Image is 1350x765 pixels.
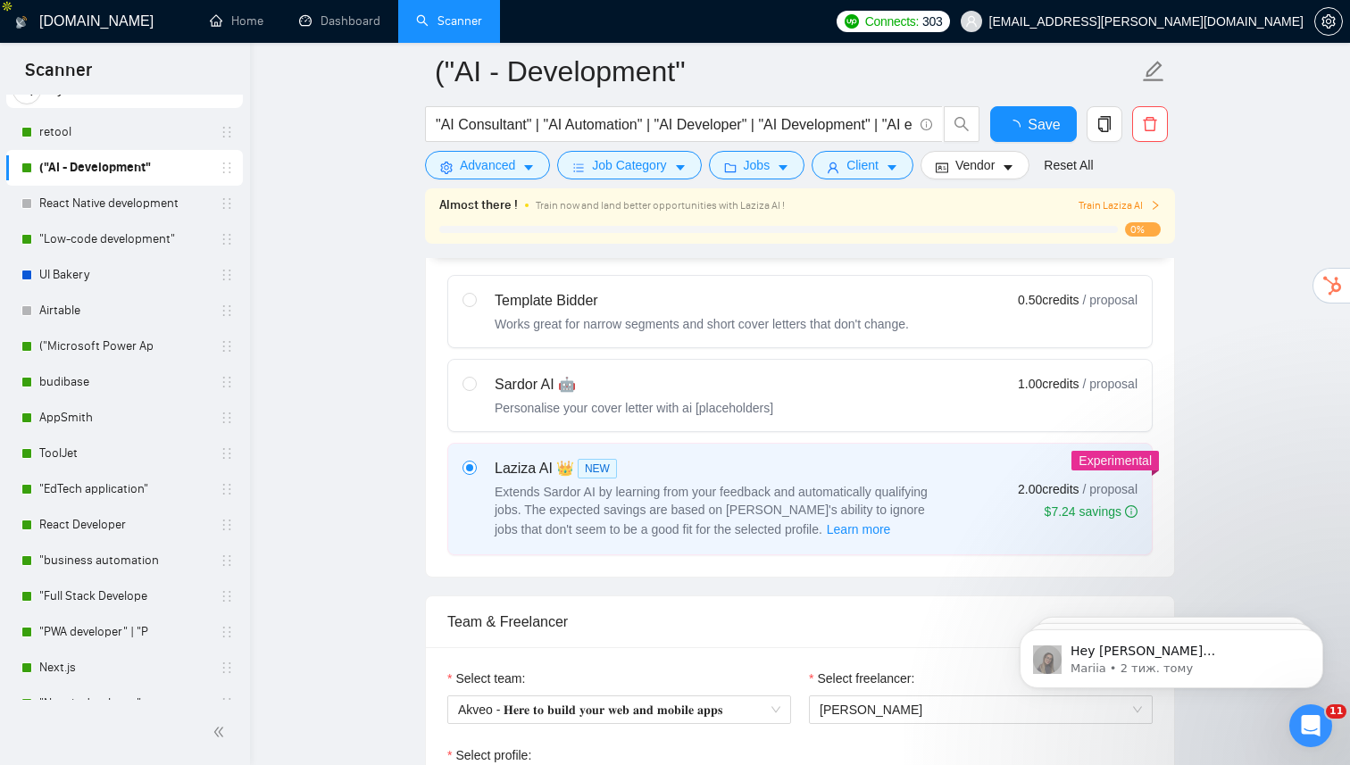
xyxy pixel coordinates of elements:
[944,106,979,142] button: search
[536,199,785,212] span: Train now and land better opportunities with Laziza AI !
[1314,14,1343,29] a: setting
[827,161,839,174] span: user
[1125,505,1137,518] span: info-circle
[1002,161,1014,174] span: caret-down
[921,119,932,130] span: info-circle
[777,161,789,174] span: caret-down
[1006,120,1028,134] span: loading
[820,703,922,717] span: [PERSON_NAME]
[11,57,106,95] span: Scanner
[220,411,234,425] span: holder
[674,161,687,174] span: caret-down
[993,592,1350,717] iframe: Intercom notifications повідомлення
[955,155,995,175] span: Vendor
[39,221,209,257] a: "Low-code development"
[1132,106,1168,142] button: delete
[1083,480,1137,498] span: / proposal
[865,12,919,31] span: Connects:
[826,519,892,540] button: Laziza AI NEWExtends Sardor AI by learning from your feedback and automatically qualifying jobs. ...
[447,669,525,688] label: Select team:
[212,723,230,741] span: double-left
[1087,106,1122,142] button: copy
[440,161,453,174] span: setting
[39,471,209,507] a: "EdTech application"
[1150,200,1161,211] span: right
[495,399,773,417] div: Personalise your cover letter with ai [placeholders]
[1079,453,1152,468] span: Experimental
[39,328,209,364] a: ("Microsoft Power Ap
[744,155,771,175] span: Jobs
[39,686,209,721] a: "Nest js developer"
[1087,116,1121,132] span: copy
[220,304,234,318] span: holder
[39,364,209,400] a: budibase
[460,155,515,175] span: Advanced
[827,520,891,539] span: Learn more
[39,650,209,686] a: Next.js
[1125,222,1161,237] span: 0%
[39,578,209,614] a: "Full Stack Develope
[220,375,234,389] span: holder
[220,518,234,532] span: holder
[299,13,380,29] a: dashboardDashboard
[39,614,209,650] a: "PWA developer" | "P
[556,458,574,479] span: 👑
[210,13,263,29] a: homeHome
[709,151,805,179] button: folderJobscaret-down
[724,161,737,174] span: folder
[425,151,550,179] button: settingAdvancedcaret-down
[39,293,209,328] a: Airtable
[39,543,209,578] a: "business automation
[1028,113,1060,136] span: Save
[495,374,773,395] div: Sardor AI 🤖
[1083,291,1137,309] span: / proposal
[39,436,209,471] a: ToolJet
[220,339,234,353] span: holder
[1315,14,1342,29] span: setting
[220,268,234,282] span: holder
[886,161,898,174] span: caret-down
[220,161,234,175] span: holder
[416,13,482,29] a: searchScanner
[1018,374,1079,394] span: 1.00 credits
[1079,197,1161,214] button: Train Laziza AI
[557,151,701,179] button: barsJob Categorycaret-down
[220,196,234,211] span: holder
[1142,60,1165,83] span: edit
[921,151,1029,179] button: idcardVendorcaret-down
[220,446,234,461] span: holder
[39,114,209,150] a: retool
[990,106,1077,142] button: Save
[220,625,234,639] span: holder
[965,15,978,28] span: user
[922,12,942,31] span: 303
[578,459,617,478] span: NEW
[592,155,666,175] span: Job Category
[1044,155,1093,175] a: Reset All
[1018,290,1079,310] span: 0.50 credits
[436,113,912,136] input: Search Freelance Jobs...
[1133,116,1167,132] span: delete
[522,161,535,174] span: caret-down
[15,8,28,37] img: logo
[458,696,780,723] span: Akveo - 𝐇𝐞𝐫𝐞 𝐭𝐨 𝐛𝐮𝐢𝐥𝐝 𝐲𝐨𝐮𝐫 𝐰𝐞𝐛 𝐚𝐧𝐝 𝐦𝐨𝐛𝐢𝐥𝐞 𝐚𝐩𝐩𝐬
[435,49,1138,94] input: Scanner name...
[945,116,979,132] span: search
[1326,704,1346,719] span: 11
[936,161,948,174] span: idcard
[846,155,879,175] span: Client
[220,696,234,711] span: holder
[1289,704,1332,747] iframe: Intercom live chat
[39,400,209,436] a: AppSmith
[220,232,234,246] span: holder
[495,315,909,333] div: Works great for narrow segments and short cover letters that don't change.
[1045,503,1137,520] div: $7.24 savings
[845,14,859,29] img: upwork-logo.png
[455,745,531,765] span: Select profile:
[220,553,234,568] span: holder
[39,507,209,543] a: React Developer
